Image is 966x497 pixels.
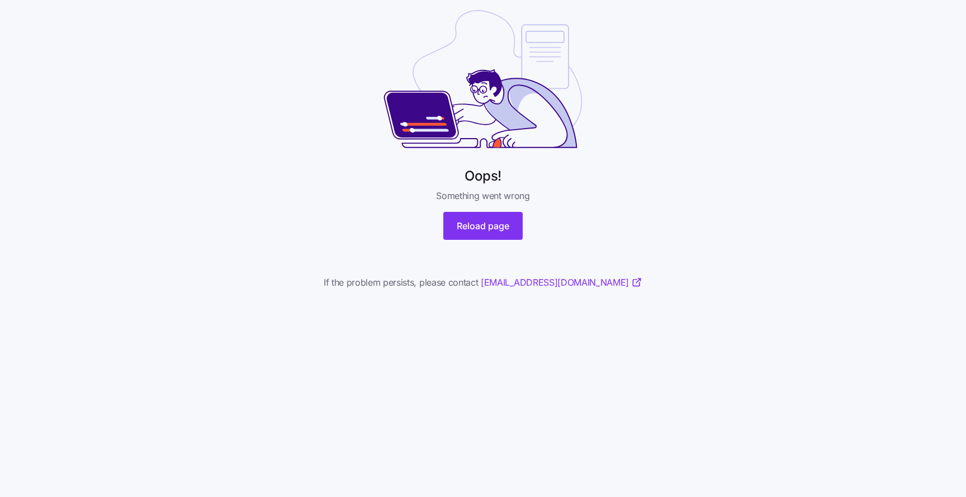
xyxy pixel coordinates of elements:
span: If the problem persists, please contact [324,276,642,290]
h1: Oops! [465,167,501,184]
span: Reload page [457,219,509,233]
button: Reload page [443,212,523,240]
a: [EMAIL_ADDRESS][DOMAIN_NAME] [481,276,642,290]
span: Something went wrong [436,189,530,203]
